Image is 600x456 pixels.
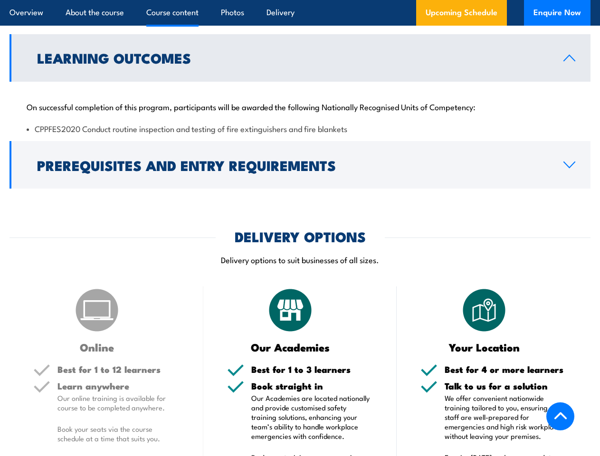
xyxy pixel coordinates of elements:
[227,342,354,352] h3: Our Academies
[445,365,567,374] h5: Best for 4 or more learners
[10,254,590,265] p: Delivery options to suit businesses of all sizes.
[27,123,573,134] li: CPPFES2020 Conduct routine inspection and testing of fire extinguishers and fire blankets
[57,381,180,390] h5: Learn anywhere
[57,365,180,374] h5: Best for 1 to 12 learners
[445,393,567,441] p: We offer convenient nationwide training tailored to you, ensuring your staff are well-prepared fo...
[10,34,590,82] a: Learning Outcomes
[235,230,366,242] h2: DELIVERY OPTIONS
[251,381,373,390] h5: Book straight in
[445,381,567,390] h5: Talk to us for a solution
[57,393,180,412] p: Our online training is available for course to be completed anywhere.
[33,342,161,352] h3: Online
[37,51,548,64] h2: Learning Outcomes
[251,365,373,374] h5: Best for 1 to 3 learners
[27,102,573,111] p: On successful completion of this program, participants will be awarded the following Nationally R...
[10,141,590,189] a: Prerequisites and Entry Requirements
[57,424,180,443] p: Book your seats via the course schedule at a time that suits you.
[37,159,548,171] h2: Prerequisites and Entry Requirements
[420,342,548,352] h3: Your Location
[251,393,373,441] p: Our Academies are located nationally and provide customised safety training solutions, enhancing ...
